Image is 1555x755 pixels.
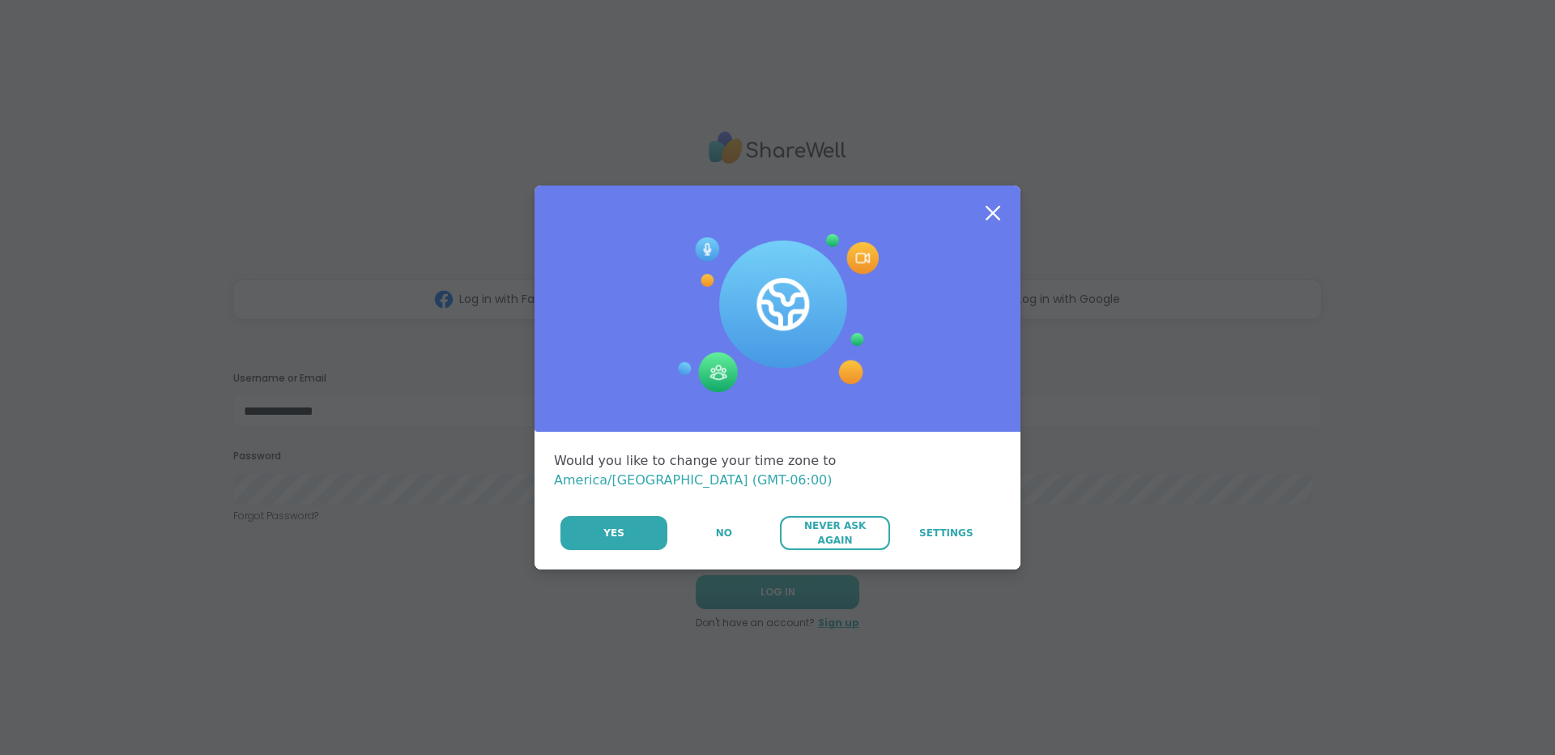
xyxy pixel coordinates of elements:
[892,516,1001,550] a: Settings
[788,518,881,548] span: Never Ask Again
[554,451,1001,490] div: Would you like to change your time zone to
[919,526,973,540] span: Settings
[560,516,667,550] button: Yes
[780,516,889,550] button: Never Ask Again
[603,526,624,540] span: Yes
[676,234,879,393] img: Session Experience
[716,526,732,540] span: No
[554,472,833,488] span: America/[GEOGRAPHIC_DATA] (GMT-06:00)
[669,516,778,550] button: No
